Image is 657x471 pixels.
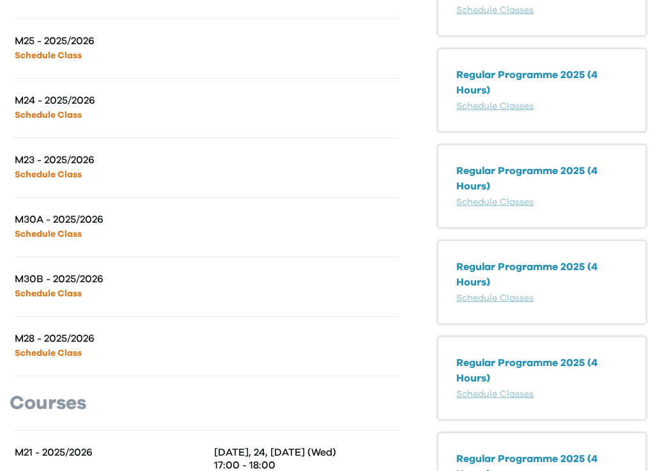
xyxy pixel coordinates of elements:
p: M23 - 2025/2026 [15,154,206,166]
p: Regular Programme 2025 (4 Hours) [456,163,628,194]
a: Schedule Class [15,170,82,179]
p: M28 - 2025/2026 [15,332,206,345]
p: M21 - 2025/2026 [15,446,206,459]
p: [DATE], 24, [DATE] (Wed) [214,446,398,459]
a: Schedule Classes [456,6,534,15]
a: Schedule Classes [456,294,534,303]
a: Schedule Class [15,111,82,120]
p: Courses [10,392,403,415]
a: Schedule Classes [456,102,534,111]
p: M30B - 2025/2026 [15,273,206,285]
a: Schedule Classes [456,390,534,399]
a: Schedule Class [15,289,82,298]
p: Regular Programme 2025 (4 Hours) [456,355,628,386]
p: M30A - 2025/2026 [15,213,206,226]
a: Schedule Class [15,349,82,358]
a: Schedule Classes [456,198,534,207]
p: M25 - 2025/2026 [15,35,206,47]
p: M24 - 2025/2026 [15,94,206,107]
p: Regular Programme 2025 (4 Hours) [456,259,628,290]
a: Schedule Class [15,230,82,239]
p: Regular Programme 2025 (4 Hours) [456,67,628,98]
a: Schedule Class [15,51,82,60]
